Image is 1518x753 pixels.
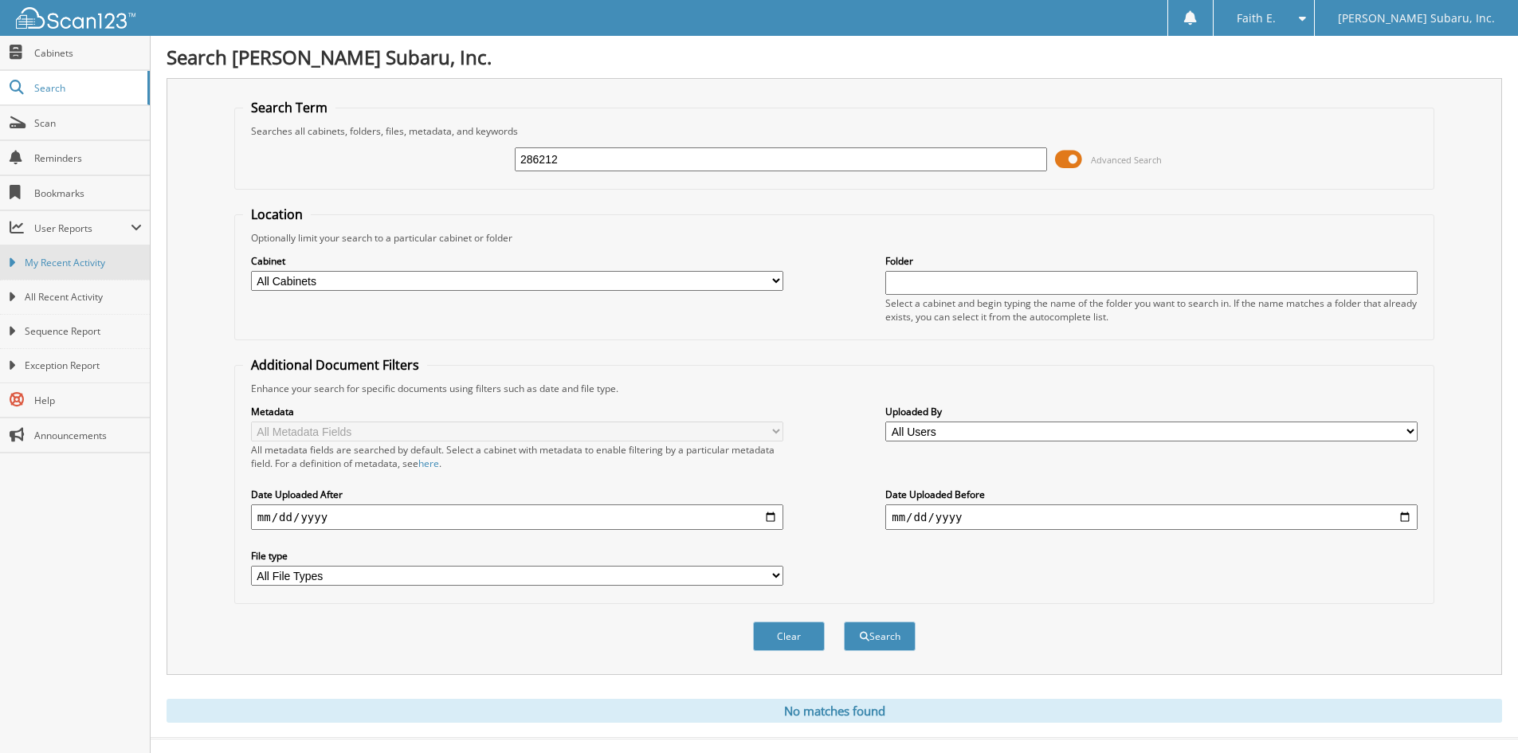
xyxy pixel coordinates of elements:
[25,256,142,270] span: My Recent Activity
[243,356,427,374] legend: Additional Document Filters
[34,151,142,165] span: Reminders
[251,405,783,418] label: Metadata
[34,81,139,95] span: Search
[418,457,439,470] a: here
[1091,154,1162,166] span: Advanced Search
[34,222,131,235] span: User Reports
[167,699,1502,723] div: No matches found
[1237,14,1276,23] span: Faith E.
[16,7,135,29] img: scan123-logo-white.svg
[243,382,1426,395] div: Enhance your search for specific documents using filters such as date and file type.
[34,394,142,407] span: Help
[34,429,142,442] span: Announcements
[25,290,142,304] span: All Recent Activity
[243,206,311,223] legend: Location
[251,504,783,530] input: start
[844,622,916,651] button: Search
[885,405,1418,418] label: Uploaded By
[753,622,825,651] button: Clear
[167,44,1502,70] h1: Search [PERSON_NAME] Subaru, Inc.
[243,124,1426,138] div: Searches all cabinets, folders, files, metadata, and keywords
[243,99,335,116] legend: Search Term
[34,116,142,130] span: Scan
[251,443,783,470] div: All metadata fields are searched by default. Select a cabinet with metadata to enable filtering b...
[251,549,783,563] label: File type
[25,359,142,373] span: Exception Report
[885,504,1418,530] input: end
[25,324,142,339] span: Sequence Report
[1338,14,1495,23] span: [PERSON_NAME] Subaru, Inc.
[885,254,1418,268] label: Folder
[251,254,783,268] label: Cabinet
[885,488,1418,501] label: Date Uploaded Before
[34,46,142,60] span: Cabinets
[251,488,783,501] label: Date Uploaded After
[885,296,1418,324] div: Select a cabinet and begin typing the name of the folder you want to search in. If the name match...
[34,186,142,200] span: Bookmarks
[243,231,1426,245] div: Optionally limit your search to a particular cabinet or folder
